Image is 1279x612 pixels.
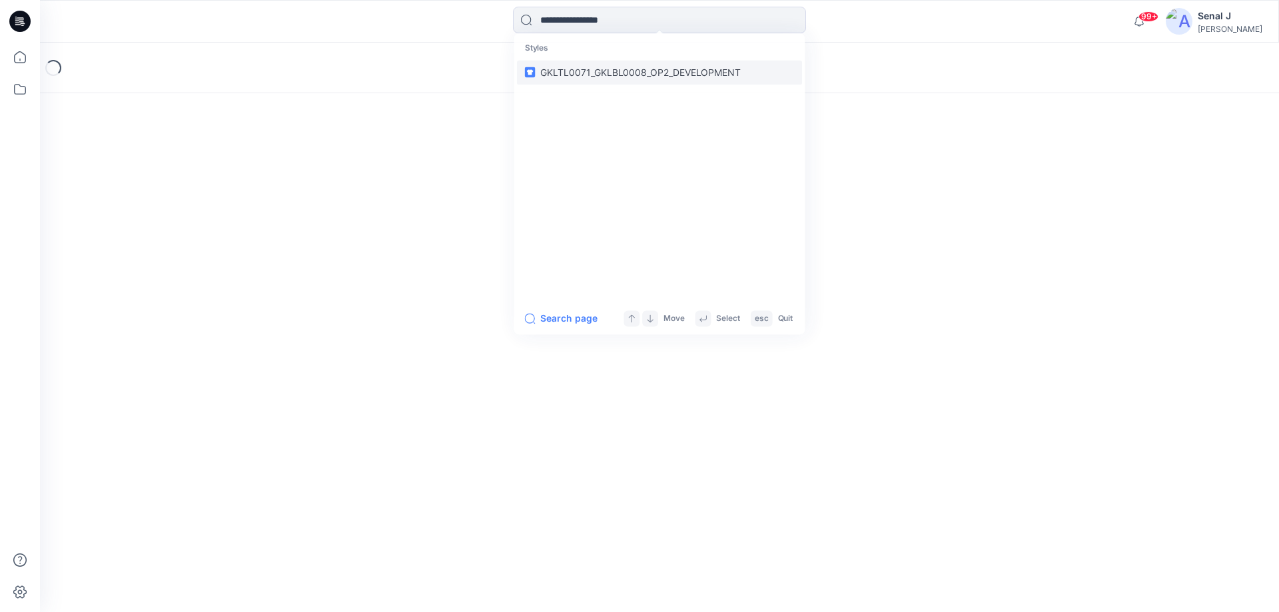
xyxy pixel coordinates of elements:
[517,36,803,60] p: Styles
[755,312,769,325] p: esc
[1198,24,1262,34] div: [PERSON_NAME]
[1138,11,1158,22] span: 99+
[716,312,740,325] p: Select
[525,311,598,327] button: Search page
[1166,8,1192,35] img: avatar
[778,312,793,325] p: Quit
[1198,8,1262,24] div: Senal J
[663,312,685,325] p: Move
[517,60,803,85] a: GKLTL0071_GKLBL0008_OP2_DEVELOPMENT
[540,67,741,78] span: GKLTL0071_GKLBL0008_OP2_DEVELOPMENT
